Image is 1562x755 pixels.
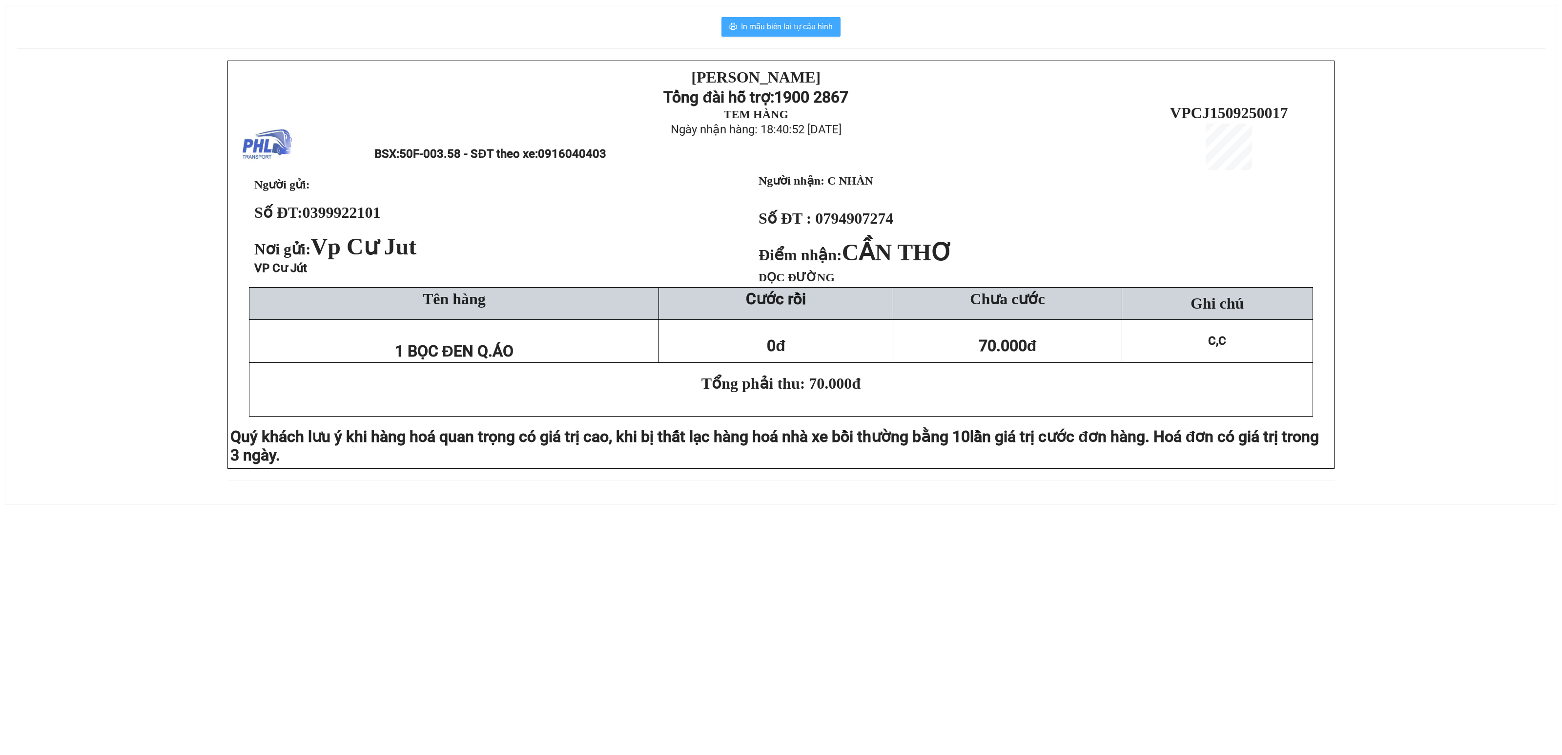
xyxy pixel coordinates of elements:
[538,147,606,161] span: 0916040403
[970,290,1045,308] span: Chưa cước
[663,88,774,106] strong: Tổng đài hỗ trợ:
[723,108,788,121] strong: TEM HÀNG
[827,174,873,187] span: C NHÀN
[399,147,606,161] span: 50F-003.58 - SĐT theo xe:
[759,174,824,187] strong: Người nhận:
[254,204,381,221] strong: Số ĐT:
[815,210,893,227] span: 0794907274
[759,246,953,264] strong: Điểm nhận:
[746,290,806,308] strong: Cước rồi
[1208,334,1226,348] span: C,C
[230,427,970,446] span: Quý khách lưu ý khi hàng hoá quan trọng có giá trị cao, khi bị thất lạc hàng hoá nhà xe bồi thườn...
[741,21,833,33] span: In mẫu biên lai tự cấu hình
[759,210,811,227] strong: Số ĐT :
[701,375,861,392] span: Tổng phải thu: 70.000đ
[1170,104,1288,122] span: VPCJ1509250017
[311,233,417,259] span: Vp Cư Jut
[254,261,307,275] span: VP Cư Jút
[303,204,381,221] span: 0399922101
[691,68,821,86] strong: [PERSON_NAME]
[254,240,420,258] span: Nơi gửi:
[395,342,514,360] span: 1 BỌC ĐEN Q.ÁO
[979,336,1037,355] span: 70.000đ
[1191,294,1244,312] span: Ghi chú
[759,271,835,284] span: DỌC ĐƯỜNG
[774,88,848,106] strong: 1900 2867
[767,336,785,355] span: 0đ
[230,427,1319,464] span: lần giá trị cước đơn hàng. Hoá đơn có giá trị trong 3 ngày.
[671,123,842,136] span: Ngày nhận hàng: 18:40:52 [DATE]
[423,290,486,308] span: Tên hàng
[243,121,292,170] img: logo
[721,17,841,37] button: printerIn mẫu biên lai tự cấu hình
[254,178,310,191] span: Người gửi:
[729,22,737,32] span: printer
[374,147,606,161] span: BSX:
[842,239,953,265] span: CẦN THƠ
